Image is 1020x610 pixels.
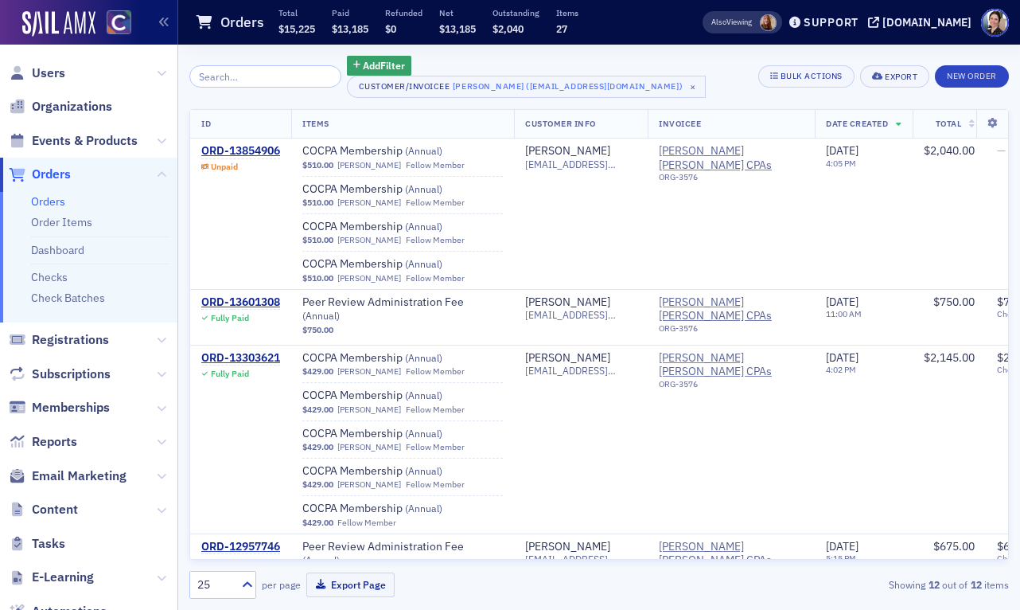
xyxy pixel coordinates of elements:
span: $675.00 [933,539,975,553]
span: ( Annual ) [302,553,340,566]
span: $13,185 [439,22,476,35]
span: [DATE] [826,539,858,553]
a: Email Marketing [9,467,127,485]
span: × [686,80,700,94]
div: Fellow Member [406,442,465,452]
span: [EMAIL_ADDRESS][DOMAIN_NAME] [525,365,637,377]
span: COCPA Membership [302,351,503,366]
a: Peer Review Administration Fee (Annual) [302,540,503,568]
span: [DATE] [826,143,858,158]
span: Sheila Duggan [760,14,777,31]
div: Fellow Member [406,197,465,208]
a: [PERSON_NAME] [337,479,401,490]
button: Bulk Actions [758,65,855,88]
span: COCPA Membership [302,427,503,441]
span: $2,040.00 [924,143,975,158]
div: [PERSON_NAME] [525,295,610,310]
span: Total [936,118,962,129]
a: Checks [31,270,68,284]
span: ( Annual ) [405,464,442,477]
span: Watson Coon Ryan CPAs [659,295,804,339]
a: COCPA Membership (Annual) [302,502,503,516]
div: Support [804,15,858,29]
p: Items [556,7,578,18]
span: [DATE] [826,295,858,309]
span: Reports [32,433,77,451]
a: Reports [9,433,77,451]
span: $429.00 [302,405,333,415]
span: $510.00 [302,160,333,170]
h1: Orders [220,13,264,32]
div: Fully Paid [211,369,249,379]
span: ( Annual ) [405,144,442,157]
div: Fully Paid [211,557,249,568]
span: 27 [556,22,567,35]
span: Organizations [32,98,112,115]
a: Peer Review Administration Fee (Annual) [302,295,503,323]
span: Email Marketing [32,467,127,485]
img: SailAMX [107,10,131,35]
span: Watson Coon Ryan CPAs [659,351,804,379]
button: AddFilter [347,56,412,76]
span: Registrations [32,331,109,349]
div: Fellow Member [337,518,396,528]
span: $510.00 [302,197,333,208]
span: $0 [385,22,396,35]
span: ( Annual ) [302,309,340,322]
span: Events & Products [32,132,138,150]
div: Showing out of items [747,577,1009,592]
span: $13,185 [332,22,368,35]
a: COCPA Membership (Annual) [302,464,503,479]
a: Check Batches [31,291,105,305]
span: Tasks [32,535,65,553]
span: Watson Coon Ryan CPAs [659,540,804,584]
a: [PERSON_NAME] [PERSON_NAME] CPAs [659,351,804,379]
a: [PERSON_NAME] [525,144,610,158]
a: [PERSON_NAME] [525,351,610,366]
a: COCPA Membership (Annual) [302,144,503,158]
p: Paid [332,7,368,18]
div: Also [711,17,726,27]
a: Users [9,65,65,82]
a: ORD-13601308 [201,295,280,310]
a: COCPA Membership (Annual) [302,389,503,403]
div: [PERSON_NAME] [525,540,610,554]
span: [DATE] [826,350,858,365]
a: ORD-12957746 [201,540,280,554]
a: Content [9,501,78,518]
p: Total [278,7,315,18]
a: [PERSON_NAME] [337,160,401,170]
span: Watson Coon Ryan CPAs [659,351,804,395]
span: ( Annual ) [405,502,442,514]
span: ( Annual ) [405,427,442,440]
a: Tasks [9,535,65,553]
div: Export [885,72,917,81]
a: [PERSON_NAME] [PERSON_NAME] CPAs [659,295,804,323]
div: [DOMAIN_NAME] [882,15,971,29]
button: Export Page [306,573,395,597]
p: Outstanding [492,7,539,18]
div: ORG-3576 [659,323,804,339]
a: [PERSON_NAME] [337,235,401,245]
strong: 12 [967,577,984,592]
div: Bulk Actions [781,72,843,80]
div: Customer/Invoicee [359,81,450,92]
span: Peer Review Administration Fee [302,540,503,568]
span: $750.00 [933,295,975,309]
span: COCPA Membership [302,220,503,234]
a: Dashboard [31,243,84,257]
button: [DOMAIN_NAME] [868,17,977,28]
span: $429.00 [302,479,333,490]
a: New Order [935,68,1009,82]
a: E-Learning [9,569,94,586]
span: Users [32,65,65,82]
span: COCPA Membership [302,389,503,403]
button: Customer/Invoicee[PERSON_NAME] ([EMAIL_ADDRESS][DOMAIN_NAME])× [347,76,707,98]
span: ( Annual ) [405,182,442,195]
a: [PERSON_NAME] [PERSON_NAME] CPAs [659,144,804,172]
span: ID [201,118,211,129]
a: Order Items [31,215,92,229]
span: $2,040 [492,22,524,35]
